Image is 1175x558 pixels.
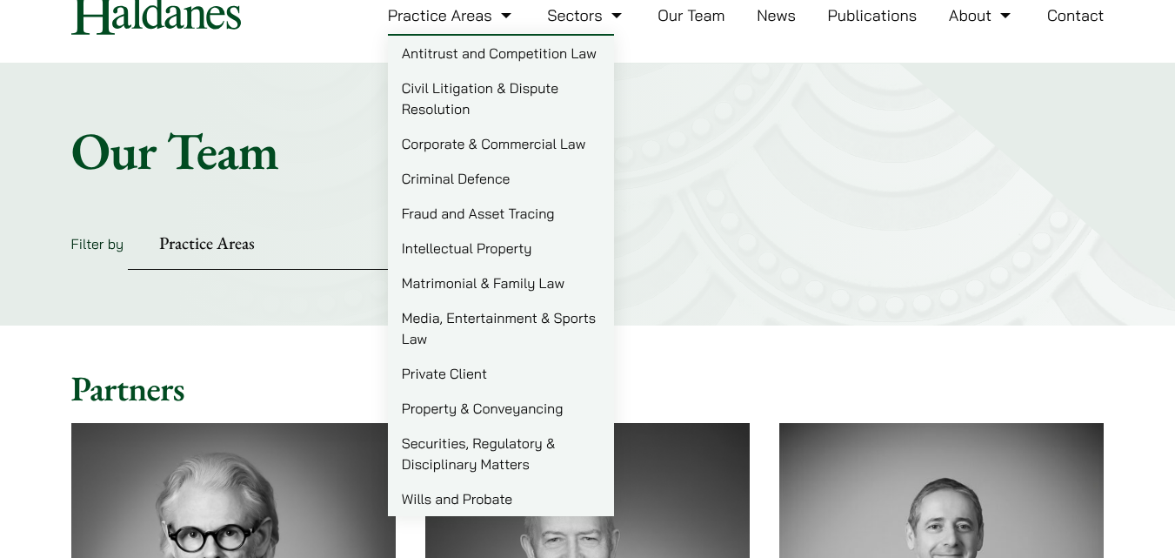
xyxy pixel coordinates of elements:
a: Intellectual Property [388,231,614,266]
a: Publications [828,5,918,25]
a: Antitrust and Competition Law [388,36,614,71]
h1: Our Team [71,119,1105,182]
a: Property & Conveyancing [388,391,614,426]
h2: Partners [71,367,1105,409]
a: Corporate & Commercial Law [388,126,614,161]
a: Media, Entertainment & Sports Law [388,300,614,356]
a: About [949,5,1015,25]
a: Criminal Defence [388,161,614,196]
a: Sectors [547,5,625,25]
a: News [757,5,796,25]
a: Our Team [658,5,724,25]
a: Contact [1047,5,1105,25]
a: Matrimonial & Family Law [388,266,614,300]
a: Fraud and Asset Tracing [388,196,614,231]
label: Filter by [71,235,124,252]
a: Practice Areas [388,5,516,25]
a: Wills and Probate [388,481,614,516]
a: Securities, Regulatory & Disciplinary Matters [388,426,614,481]
a: Private Client [388,356,614,391]
a: Civil Litigation & Dispute Resolution [388,71,614,126]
